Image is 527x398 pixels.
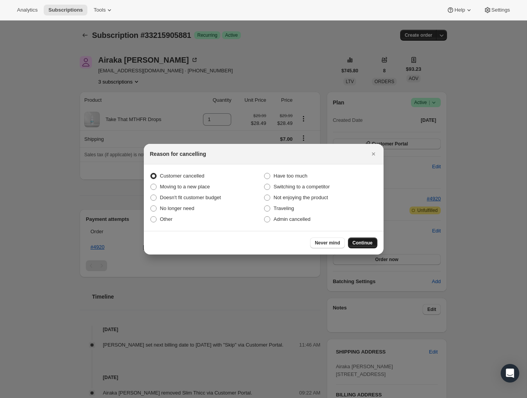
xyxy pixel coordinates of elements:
[160,173,205,179] span: Customer cancelled
[150,150,206,158] h2: Reason for cancelling
[12,5,42,15] button: Analytics
[479,5,515,15] button: Settings
[160,216,173,222] span: Other
[160,184,210,190] span: Moving to a new place
[48,7,83,13] span: Subscriptions
[94,7,106,13] span: Tools
[454,7,465,13] span: Help
[89,5,118,15] button: Tools
[160,195,221,200] span: Doesn't fit customer budget
[44,5,87,15] button: Subscriptions
[353,240,373,246] span: Continue
[348,237,377,248] button: Continue
[274,184,330,190] span: Switching to a competitor
[274,195,328,200] span: Not enjoying the product
[368,149,379,159] button: Close
[274,205,294,211] span: Traveling
[160,205,194,211] span: No longer need
[501,364,519,383] div: Open Intercom Messenger
[274,173,307,179] span: Have too much
[442,5,477,15] button: Help
[315,240,340,246] span: Never mind
[17,7,38,13] span: Analytics
[274,216,310,222] span: Admin cancelled
[310,237,345,248] button: Never mind
[491,7,510,13] span: Settings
